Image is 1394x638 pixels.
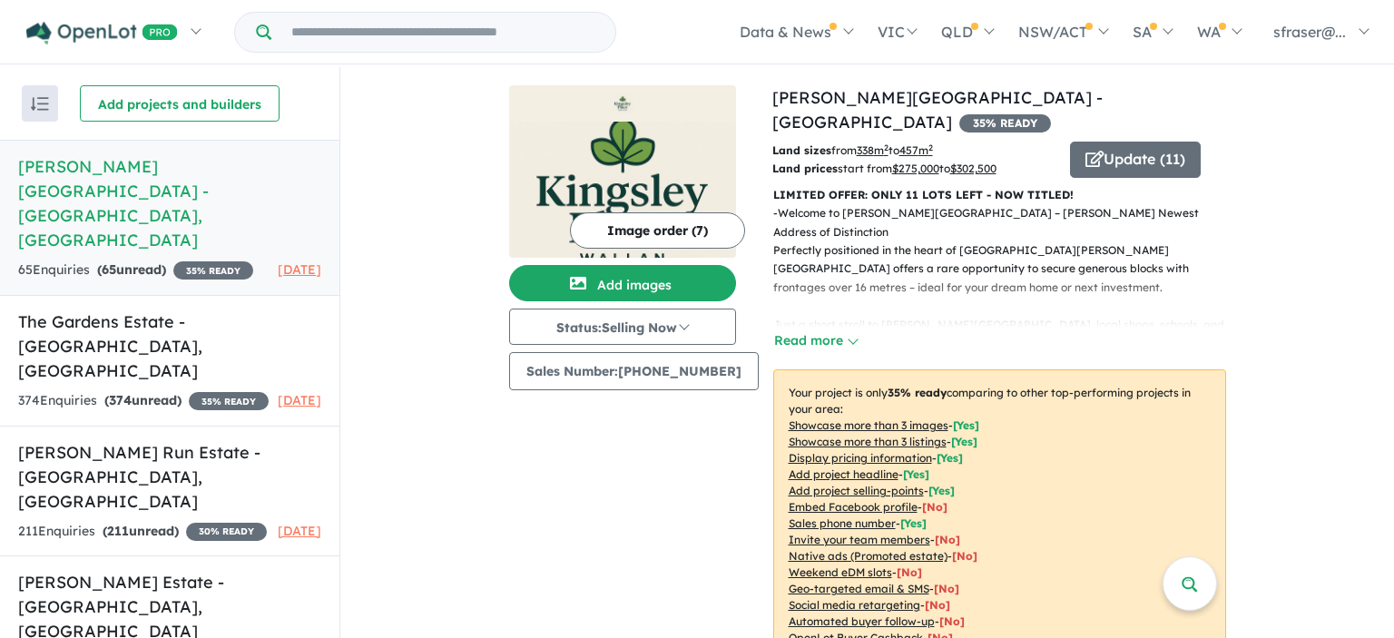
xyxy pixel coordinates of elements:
span: [DATE] [278,523,321,539]
u: Add project headline [789,467,898,481]
a: [PERSON_NAME][GEOGRAPHIC_DATA] - [GEOGRAPHIC_DATA] [772,87,1103,133]
span: [ Yes ] [928,484,955,497]
div: 374 Enquir ies [18,390,269,412]
span: 30 % READY [186,523,267,541]
strong: ( unread) [103,523,179,539]
span: [ Yes ] [900,516,927,530]
span: [ No ] [922,500,947,514]
p: from [772,142,1056,160]
h5: The Gardens Estate - [GEOGRAPHIC_DATA] , [GEOGRAPHIC_DATA] [18,309,321,383]
u: 457 m [899,143,933,157]
button: Image order (7) [570,212,745,249]
span: [ Yes ] [953,418,979,432]
span: [No] [939,614,965,628]
b: Land prices [772,162,838,175]
u: Social media retargeting [789,598,920,612]
u: Weekend eDM slots [789,565,892,579]
button: Add projects and builders [80,85,280,122]
a: Kingsley Place Estate - Wallan LogoKingsley Place Estate - Wallan [509,85,736,258]
img: Kingsley Place Estate - Wallan [509,122,736,258]
sup: 2 [928,142,933,152]
span: 65 [102,261,116,278]
span: 374 [109,392,132,408]
span: [DATE] [278,392,321,408]
span: [ Yes ] [937,451,963,465]
span: [No] [934,582,959,595]
strong: ( unread) [104,392,182,408]
b: 35 % ready [888,386,947,399]
button: Add images [509,265,736,301]
strong: ( unread) [97,261,166,278]
button: Status:Selling Now [509,309,736,345]
img: Openlot PRO Logo White [26,22,178,44]
span: [No] [952,549,977,563]
u: Add project selling-points [789,484,924,497]
span: 211 [107,523,129,539]
p: - Welcome to [PERSON_NAME][GEOGRAPHIC_DATA] – [PERSON_NAME] Newest Address of Distinction Perfect... [773,204,1241,500]
span: [No] [897,565,922,579]
u: Showcase more than 3 listings [789,435,947,448]
img: sort.svg [31,97,49,111]
u: Embed Facebook profile [789,500,918,514]
input: Try estate name, suburb, builder or developer [275,13,612,52]
b: Land sizes [772,143,831,157]
sup: 2 [884,142,888,152]
h5: [PERSON_NAME] Run Estate - [GEOGRAPHIC_DATA] , [GEOGRAPHIC_DATA] [18,440,321,514]
u: $ 302,500 [950,162,996,175]
u: $ 275,000 [892,162,939,175]
span: 35 % READY [959,114,1051,133]
u: Invite your team members [789,533,930,546]
p: LIMITED OFFER: ONLY 11 LOTS LEFT - NOW TITLED! [773,186,1226,204]
button: Update (11) [1070,142,1201,178]
span: [ Yes ] [951,435,977,448]
u: Geo-targeted email & SMS [789,582,929,595]
span: to [888,143,933,157]
span: 35 % READY [173,261,253,280]
span: [No] [925,598,950,612]
div: 65 Enquir ies [18,260,253,281]
h5: [PERSON_NAME][GEOGRAPHIC_DATA] - [GEOGRAPHIC_DATA] , [GEOGRAPHIC_DATA] [18,154,321,252]
span: [ Yes ] [903,467,929,481]
u: Automated buyer follow-up [789,614,935,628]
u: Display pricing information [789,451,932,465]
u: Native ads (Promoted estate) [789,549,947,563]
span: to [939,162,996,175]
u: 338 m [857,143,888,157]
button: Sales Number:[PHONE_NUMBER] [509,352,759,390]
p: start from [772,160,1056,178]
u: Showcase more than 3 images [789,418,948,432]
span: sfraser@... [1273,23,1346,41]
img: Kingsley Place Estate - Wallan Logo [516,93,729,114]
button: Read more [773,330,859,351]
div: 211 Enquir ies [18,521,267,543]
u: Sales phone number [789,516,896,530]
span: 35 % READY [189,392,269,410]
span: [ No ] [935,533,960,546]
span: [DATE] [278,261,321,278]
